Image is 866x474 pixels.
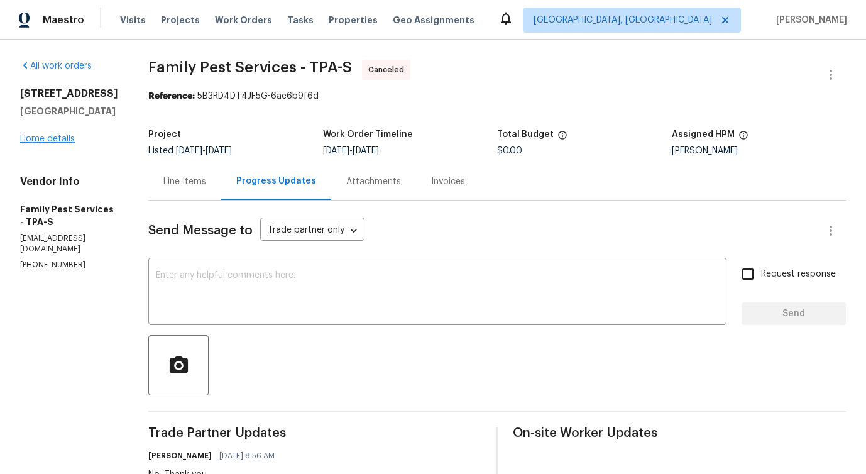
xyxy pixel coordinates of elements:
[219,449,275,462] span: [DATE] 8:56 AM
[557,130,567,146] span: The total cost of line items that have been proposed by Opendoor. This sum includes line items th...
[148,146,232,155] span: Listed
[148,90,846,102] div: 5B3RD4DT4JF5G-6ae6b9f6d
[323,146,349,155] span: [DATE]
[148,449,212,462] h6: [PERSON_NAME]
[20,233,118,255] p: [EMAIL_ADDRESS][DOMAIN_NAME]
[120,14,146,26] span: Visits
[20,135,75,143] a: Home details
[43,14,84,26] span: Maestro
[534,14,712,26] span: [GEOGRAPHIC_DATA], [GEOGRAPHIC_DATA]
[287,16,314,25] span: Tasks
[431,175,465,188] div: Invoices
[148,427,481,439] span: Trade Partner Updates
[163,175,206,188] div: Line Items
[761,268,836,281] span: Request response
[148,224,253,237] span: Send Message to
[20,87,118,100] h2: [STREET_ADDRESS]
[260,221,364,241] div: Trade partner only
[148,92,195,101] b: Reference:
[368,63,409,76] span: Canceled
[323,130,413,139] h5: Work Order Timeline
[497,130,554,139] h5: Total Budget
[513,427,846,439] span: On-site Worker Updates
[176,146,232,155] span: -
[672,130,735,139] h5: Assigned HPM
[329,14,378,26] span: Properties
[20,260,118,270] p: [PHONE_NUMBER]
[497,146,522,155] span: $0.00
[236,175,316,187] div: Progress Updates
[771,14,847,26] span: [PERSON_NAME]
[672,146,847,155] div: [PERSON_NAME]
[393,14,474,26] span: Geo Assignments
[20,175,118,188] h4: Vendor Info
[148,60,352,75] span: Family Pest Services - TPA-S
[161,14,200,26] span: Projects
[20,105,118,118] h5: [GEOGRAPHIC_DATA]
[20,203,118,228] h5: Family Pest Services - TPA-S
[176,146,202,155] span: [DATE]
[346,175,401,188] div: Attachments
[20,62,92,70] a: All work orders
[353,146,379,155] span: [DATE]
[323,146,379,155] span: -
[215,14,272,26] span: Work Orders
[206,146,232,155] span: [DATE]
[738,130,748,146] span: The hpm assigned to this work order.
[148,130,181,139] h5: Project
